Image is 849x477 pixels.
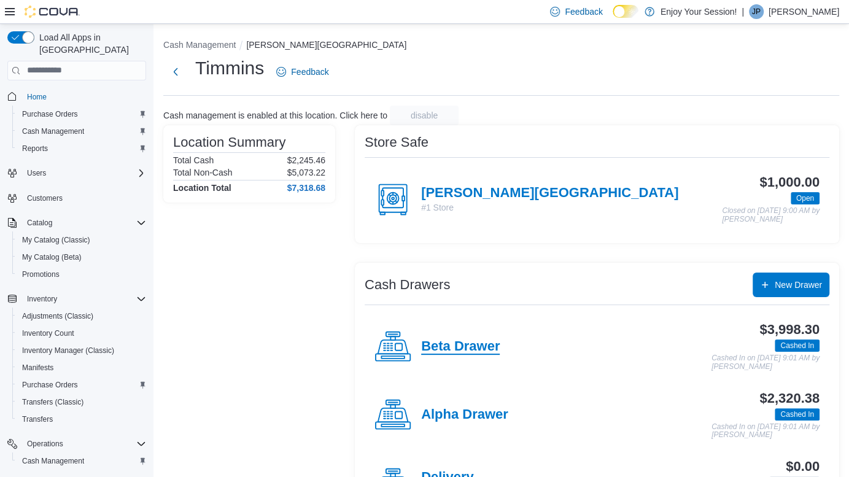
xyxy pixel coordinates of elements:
button: Home [2,88,151,106]
h4: [PERSON_NAME][GEOGRAPHIC_DATA] [421,185,678,201]
button: Users [22,166,51,180]
span: Customers [22,190,146,206]
span: Transfers (Classic) [17,395,146,409]
span: My Catalog (Classic) [17,233,146,247]
button: Next [163,60,188,84]
button: Reports [12,140,151,157]
button: Inventory [22,292,62,306]
h4: Beta Drawer [421,339,500,355]
h3: Location Summary [173,135,285,150]
span: Cashed In [775,408,820,421]
h4: $7,318.68 [287,183,325,193]
span: Load All Apps in [GEOGRAPHIC_DATA] [34,31,146,56]
span: Promotions [22,270,60,279]
button: Purchase Orders [12,376,151,394]
button: Users [2,165,151,182]
button: Transfers [12,411,151,428]
a: Inventory Manager (Classic) [17,343,119,358]
span: Cash Management [17,454,146,468]
h3: $2,320.38 [759,391,820,406]
p: Closed on [DATE] 9:00 AM by [PERSON_NAME] [722,207,820,223]
span: Purchase Orders [17,378,146,392]
span: Purchase Orders [22,380,78,390]
p: | [742,4,744,19]
a: Cash Management [17,454,89,468]
h3: Store Safe [365,135,428,150]
h3: Cash Drawers [365,277,450,292]
h3: $1,000.00 [759,175,820,190]
button: Transfers (Classic) [12,394,151,411]
span: Promotions [17,267,146,282]
a: My Catalog (Classic) [17,233,95,247]
p: #1 Store [421,201,678,214]
span: Home [22,89,146,104]
button: Inventory Manager (Classic) [12,342,151,359]
span: Purchase Orders [22,109,78,119]
span: Cash Management [22,126,84,136]
p: Cashed In on [DATE] 9:01 AM by [PERSON_NAME] [711,354,820,371]
span: New Drawer [775,279,822,291]
span: Inventory [27,294,57,304]
span: Cashed In [780,409,814,420]
span: disable [411,109,438,122]
span: Inventory Manager (Classic) [22,346,114,355]
button: disable [390,106,459,125]
span: Inventory Count [22,328,74,338]
span: JP [752,4,761,19]
a: Adjustments (Classic) [17,309,98,324]
a: Cash Management [17,124,89,139]
span: Transfers [17,412,146,427]
span: Reports [22,144,48,153]
p: $5,073.22 [287,168,325,177]
span: Cashed In [775,339,820,352]
button: New Drawer [753,273,829,297]
a: My Catalog (Beta) [17,250,87,265]
button: Catalog [2,214,151,231]
span: Inventory Count [17,326,146,341]
span: Users [22,166,146,180]
span: Open [791,192,820,204]
h1: Timmins [195,56,264,80]
button: Inventory [2,290,151,308]
span: Feedback [291,66,328,78]
span: Feedback [565,6,602,18]
button: Purchase Orders [12,106,151,123]
p: $2,245.46 [287,155,325,165]
h3: $3,998.30 [759,322,820,337]
a: Manifests [17,360,58,375]
a: Transfers (Classic) [17,395,88,409]
a: Feedback [271,60,333,84]
button: Adjustments (Classic) [12,308,151,325]
h6: Total Non-Cash [173,168,233,177]
p: Cash management is enabled at this location. Click here to [163,111,387,120]
span: Adjustments (Classic) [22,311,93,321]
span: Transfers (Classic) [22,397,83,407]
button: Catalog [22,215,57,230]
button: Operations [2,435,151,452]
button: Manifests [12,359,151,376]
span: Customers [27,193,63,203]
span: Inventory [22,292,146,306]
button: Cash Management [12,452,151,470]
span: Cash Management [22,456,84,466]
span: My Catalog (Beta) [22,252,82,262]
span: Catalog [27,218,52,228]
span: Manifests [17,360,146,375]
span: Reports [17,141,146,156]
span: Inventory Manager (Classic) [17,343,146,358]
nav: An example of EuiBreadcrumbs [163,39,839,53]
a: Reports [17,141,53,156]
button: Customers [2,189,151,207]
img: Cova [25,6,80,18]
a: Transfers [17,412,58,427]
p: Enjoy Your Session! [661,4,737,19]
a: Purchase Orders [17,378,83,392]
h4: Location Total [173,183,231,193]
p: Cashed In on [DATE] 9:01 AM by [PERSON_NAME] [711,423,820,440]
span: Users [27,168,46,178]
span: Cash Management [17,124,146,139]
span: My Catalog (Beta) [17,250,146,265]
a: Inventory Count [17,326,79,341]
div: Jesse Prior [749,4,764,19]
span: Adjustments (Classic) [17,309,146,324]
